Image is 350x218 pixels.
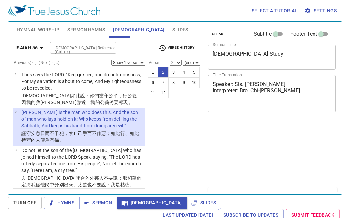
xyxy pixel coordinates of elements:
label: Verse [148,61,159,65]
wh7138: ，我的公義 [86,100,133,105]
p: Thus says the LORD: "Keep justice, and do righteousness, For My salvation is about to come, And M... [21,71,143,91]
button: Isaiah 56 [13,42,49,54]
button: Slides [187,197,221,209]
span: [DEMOGRAPHIC_DATA] [123,199,182,207]
button: 6 [148,77,158,88]
button: clear [208,30,228,38]
wh8104: 己手 [21,131,139,143]
wh6666: 將要顯現 [109,100,133,105]
wh914: 出來。太監 [64,182,134,187]
span: Turn Off [13,199,36,207]
p: 與[DEMOGRAPHIC_DATA] [21,175,143,188]
wh5631: 也不要說 [87,182,135,187]
button: 10 [189,77,200,88]
wh7676: 而不干犯 [21,131,139,143]
span: Footer Text [290,30,317,38]
span: [DEMOGRAPHIC_DATA] [113,26,164,34]
button: Sermon [79,197,117,209]
button: Verse History [154,43,198,53]
img: True Jesus Church [8,5,100,17]
iframe: from-child [205,119,311,185]
input: Type Bible Reference [52,44,103,52]
p: [DEMOGRAPHIC_DATA] [21,92,143,106]
button: 1 [148,67,158,78]
wh935: 近 [81,100,133,105]
button: 2 [158,67,169,78]
span: Settings [306,7,337,15]
textarea: [DEMOGRAPHIC_DATA] Study [213,51,331,63]
button: Hymns [44,197,80,209]
span: Subtitle [254,30,272,38]
wh3444: 臨 [77,100,133,105]
wh3068: 如此說 [21,93,141,105]
wh2490: ，禁止 [21,131,139,143]
button: 3 [168,67,179,78]
wh3002: 樹 [125,182,134,187]
wh3068: 聯合 [21,175,141,187]
span: Hymns [49,199,74,207]
button: [DEMOGRAPHIC_DATA] [117,197,187,209]
span: Hymnal Worship [17,26,60,34]
span: Slides [172,26,188,34]
button: 12 [158,88,169,98]
span: 2 [15,110,16,114]
wh5971: 中分別 [50,182,134,187]
wh835: 。 [59,137,64,143]
span: clear [212,31,224,37]
span: Sermon Hymns [67,26,105,34]
p: 謹守 [21,130,143,143]
div: Sermon Lineup(11) [208,187,338,217]
wh120: 便為有福 [40,137,64,143]
span: 3 [15,148,16,152]
button: 7 [158,77,169,88]
button: Turn Off [8,197,42,209]
label: Previous (←, ↑) Next (→, ↓) [14,61,59,65]
p: Do not let the son of the [DEMOGRAPHIC_DATA] Who has joined himself to the LORD Speak, saying, "T... [21,147,143,174]
wh559: ：我是枯 [106,182,134,187]
b: Isaiah 56 [15,44,38,52]
wh6086: 。 [130,182,134,187]
button: 11 [148,88,158,98]
button: Select a tutorial [249,5,300,17]
button: 8 [168,77,179,88]
button: Settings [303,5,339,17]
span: Verse History [158,44,194,52]
button: 4 [179,67,189,78]
textarea: Speaker: Sis. [PERSON_NAME] Interpreter: Bro. Chi-[PERSON_NAME] [213,81,331,106]
span: Select a tutorial [252,7,298,15]
button: 9 [179,77,189,88]
wh2388: 的人 [31,137,64,143]
span: 1 [15,72,16,76]
p: [PERSON_NAME] is the man who does this, And the son of man who lays hold on it; Who keeps from de... [21,109,143,129]
wh8104: 安息日 [21,131,139,143]
wh1540: 。 [128,100,133,105]
span: Sermon [85,199,112,207]
span: Slides [192,199,216,207]
button: 5 [189,67,200,78]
